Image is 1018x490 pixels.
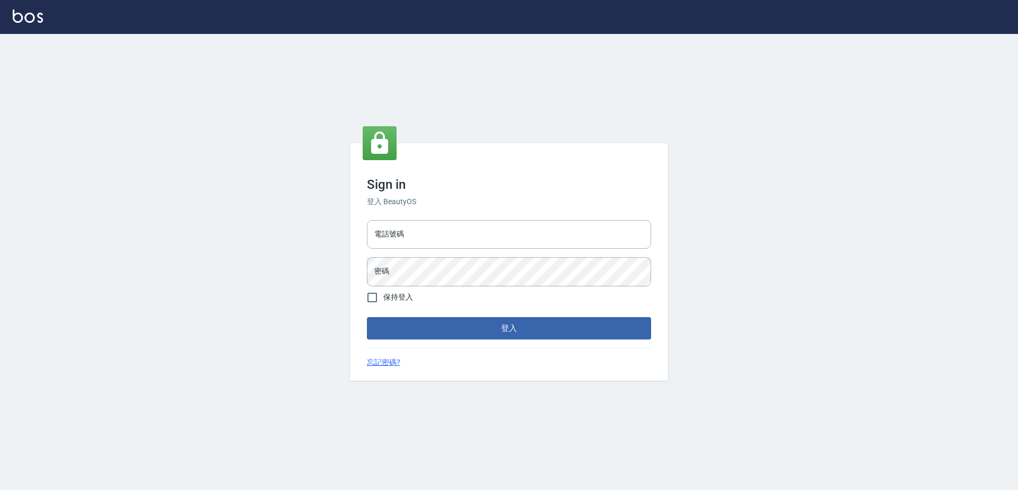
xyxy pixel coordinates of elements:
h6: 登入 BeautyOS [367,196,651,207]
h3: Sign in [367,177,651,192]
span: 保持登入 [383,292,413,303]
button: 登入 [367,317,651,339]
img: Logo [13,10,43,23]
a: 忘記密碼? [367,357,400,368]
